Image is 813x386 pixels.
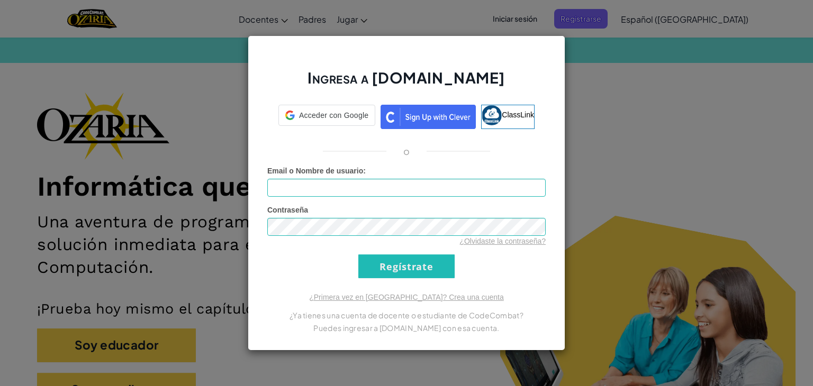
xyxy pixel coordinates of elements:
[482,105,502,125] img: classlink-logo-small.png
[267,167,363,175] span: Email o Nombre de usuario
[358,254,455,278] input: Regístrate
[502,111,534,119] span: ClassLink
[403,145,410,158] p: o
[267,206,308,214] span: Contraseña
[267,321,546,334] p: Puedes ingresar a [DOMAIN_NAME] con esa cuenta.
[267,309,546,321] p: ¿Ya tienes una cuenta de docente o estudiante de CodeCombat?
[459,237,546,245] a: ¿Olvidaste la contraseña?
[278,105,375,129] a: Acceder con Google
[267,68,546,98] h2: Ingresa a [DOMAIN_NAME]
[299,110,368,121] span: Acceder con Google
[381,105,476,129] img: clever_sso_button@2x.png
[309,293,504,301] a: ¿Primera vez en [GEOGRAPHIC_DATA]? Crea una cuenta
[278,105,375,126] div: Acceder con Google
[267,166,366,176] label: :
